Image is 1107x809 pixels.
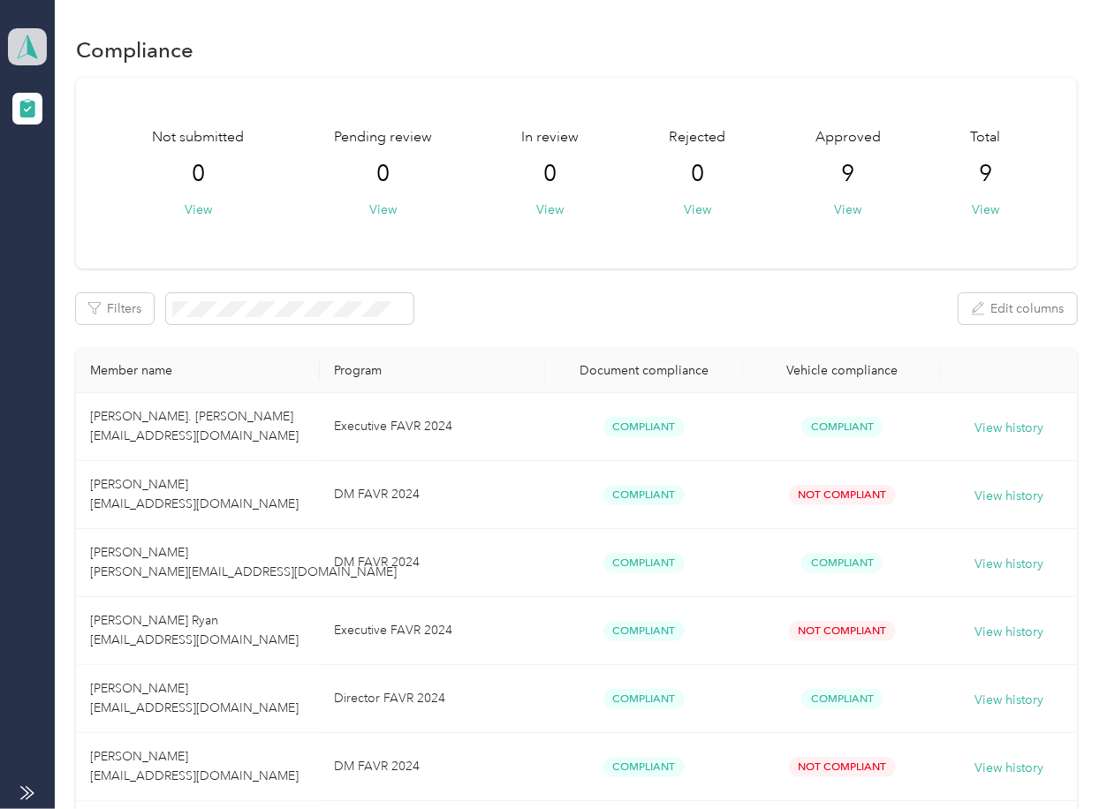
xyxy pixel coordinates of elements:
[320,529,545,597] td: DM FAVR 2024
[522,127,580,148] span: In review
[185,200,212,219] button: View
[320,597,545,665] td: Executive FAVR 2024
[90,681,299,715] span: [PERSON_NAME] [EMAIL_ADDRESS][DOMAIN_NAME]
[603,553,685,573] span: Compliant
[801,417,883,437] span: Compliant
[90,477,299,511] span: [PERSON_NAME] [EMAIL_ADDRESS][DOMAIN_NAME]
[320,733,545,801] td: DM FAVR 2024
[974,623,1043,642] button: View history
[815,127,881,148] span: Approved
[979,160,992,188] span: 9
[603,417,685,437] span: Compliant
[789,621,896,641] span: Not Compliant
[801,689,883,709] span: Compliant
[320,461,545,529] td: DM FAVR 2024
[376,160,390,188] span: 0
[974,419,1043,438] button: View history
[801,553,883,573] span: Compliant
[90,749,299,783] span: [PERSON_NAME] [EMAIL_ADDRESS][DOMAIN_NAME]
[959,293,1077,324] button: Edit columns
[757,363,927,378] div: Vehicle compliance
[334,127,432,148] span: Pending review
[603,689,685,709] span: Compliant
[974,555,1043,574] button: View history
[834,200,861,219] button: View
[603,621,685,641] span: Compliant
[669,127,725,148] span: Rejected
[537,200,565,219] button: View
[320,349,545,393] th: Program
[789,757,896,777] span: Not Compliant
[603,757,685,777] span: Compliant
[320,393,545,461] td: Executive FAVR 2024
[684,200,711,219] button: View
[841,160,854,188] span: 9
[76,293,154,324] button: Filters
[90,409,299,443] span: [PERSON_NAME]. [PERSON_NAME] [EMAIL_ADDRESS][DOMAIN_NAME]
[76,41,193,59] h1: Compliance
[90,545,397,579] span: [PERSON_NAME] [PERSON_NAME][EMAIL_ADDRESS][DOMAIN_NAME]
[974,691,1043,710] button: View history
[76,349,319,393] th: Member name
[90,613,299,647] span: [PERSON_NAME] Ryan [EMAIL_ADDRESS][DOMAIN_NAME]
[369,200,397,219] button: View
[320,665,545,733] td: Director FAVR 2024
[1008,710,1107,809] iframe: Everlance-gr Chat Button Frame
[789,485,896,505] span: Not Compliant
[974,759,1043,778] button: View history
[544,160,557,188] span: 0
[152,127,244,148] span: Not submitted
[971,127,1001,148] span: Total
[974,487,1043,506] button: View history
[691,160,704,188] span: 0
[192,160,205,188] span: 0
[972,200,999,219] button: View
[559,363,729,378] div: Document compliance
[603,485,685,505] span: Compliant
